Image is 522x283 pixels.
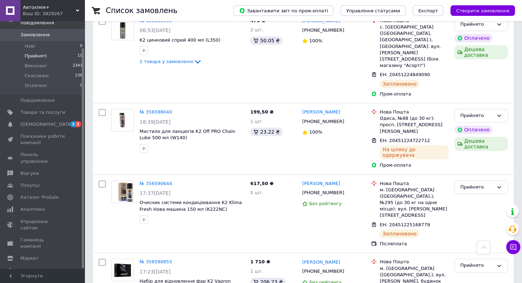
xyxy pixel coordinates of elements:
[250,36,282,45] div: 50.05 ₴
[140,59,202,64] a: 2 товара у замовленні
[413,5,444,16] button: Експорт
[140,119,171,125] span: 18:39[DATE]
[233,5,333,16] button: Завантажити звіт по пром-оплаті
[346,8,400,13] span: Управління статусами
[140,269,171,275] span: 17:23[DATE]
[20,237,65,250] span: Гаманець компанії
[75,121,81,127] span: 2
[443,8,515,13] a: Створити замовлення
[380,187,448,219] div: м. [GEOGRAPHIC_DATA] ([GEOGRAPHIC_DATA].), №295 (до 30 кг на одне місце): вул. [PERSON_NAME][STRE...
[302,27,344,33] span: [PHONE_NUMBER]
[23,11,85,17] div: Ваш ID: 3829267
[380,145,448,159] div: На шляху до одержувача
[25,43,35,49] span: Нові
[140,200,242,212] span: Очисник системи кондиціювання K2 Klima Fresh Нова машина 150 мл (K222NC)
[140,259,172,264] a: № 356588855
[140,190,171,196] span: 17:37[DATE]
[25,82,47,89] span: Оплачені
[20,182,39,189] span: Покупці
[70,121,76,127] span: 3
[250,259,270,264] span: 1 710 ₴
[506,240,520,254] button: Чат з покупцем
[20,267,56,274] span: Налаштування
[380,222,430,227] span: ЕН: 20451225168779
[20,97,55,104] span: Повідомлення
[23,4,76,11] span: Автохімія+
[454,45,508,59] div: Дешева доставка
[454,34,492,42] div: Оплачено
[380,80,419,88] div: Заплановано
[380,241,448,247] div: Післяплата
[380,109,448,115] div: Нова Пошта
[380,162,448,168] div: Пром-оплата
[20,194,59,201] span: Каталог ProSale
[309,201,342,206] span: Без рейтингу
[380,115,448,135] div: Одеса, №88 (до 30 кг): просп. [STREET_ADDRESS][PERSON_NAME]
[250,109,274,115] span: 199,50 ₴
[20,32,50,38] span: Замовлення
[302,109,340,116] a: [PERSON_NAME]
[20,133,65,146] span: Показники роботи компанії
[250,119,263,124] span: 1 шт.
[112,259,134,281] img: Фото товару
[25,63,47,69] span: Виконані
[460,184,493,191] div: Прийнято
[20,170,39,177] span: Відгуки
[112,181,134,203] img: Фото товару
[380,91,448,97] div: Пром-оплата
[75,73,82,79] span: 238
[20,255,38,262] span: Маркет
[25,53,47,59] span: Прийняті
[239,7,328,14] span: Завантажити звіт по пром-оплаті
[140,129,235,141] a: Мастило для ланцюгів K2 Off PRO Chain Lube 500 мл (W140)
[460,112,493,119] div: Прийнято
[380,180,448,187] div: Нова Пошта
[250,18,265,23] span: 475 ₴
[454,125,492,134] div: Оплачено
[106,6,177,15] h1: Список замовлень
[80,43,82,49] span: 0
[302,119,344,124] span: [PHONE_NUMBER]
[20,109,65,116] span: Товари та послуги
[20,219,65,231] span: Управління сайтом
[140,109,172,115] a: № 356598040
[140,37,220,43] a: K2 цинковий спрей 400 мл (L350)
[112,112,134,128] img: Фото товару
[80,82,82,89] span: 0
[111,180,134,203] a: Фото товару
[250,27,263,32] span: 2 шт.
[250,128,282,136] div: 23.22 ₴
[250,269,263,274] span: 1 шт.
[380,138,430,143] span: ЕН: 20451224722712
[450,5,515,16] button: Створити замовлення
[111,259,134,281] a: Фото товару
[140,59,194,64] span: 2 товара у замовленні
[302,190,344,195] span: [PHONE_NUMBER]
[380,72,430,77] span: ЕН: 20451224849090
[309,38,322,43] span: 100%
[111,18,134,40] a: Фото товару
[380,24,448,69] div: с. [GEOGRAPHIC_DATA] ([GEOGRAPHIC_DATA], [GEOGRAPHIC_DATA].), [GEOGRAPHIC_DATA]: вул. [PERSON_NAM...
[20,121,73,128] span: [DEMOGRAPHIC_DATA]
[380,259,448,265] div: Нова Пошта
[302,180,340,187] a: [PERSON_NAME]
[250,190,263,195] span: 5 шт.
[380,229,419,238] div: Заплановано
[112,18,134,40] img: Фото товару
[25,73,49,79] span: Скасовані
[418,8,438,13] span: Експорт
[78,53,82,59] span: 19
[302,269,344,274] span: [PHONE_NUMBER]
[340,5,406,16] button: Управління статусами
[454,137,508,151] div: Дешева доставка
[250,181,274,186] span: 617,50 ₴
[20,206,45,213] span: Аналітика
[460,262,493,269] div: Прийнято
[20,152,65,164] span: Панель управління
[140,181,172,186] a: № 356590644
[460,21,493,28] div: Прийнято
[456,8,509,13] span: Створити замовлення
[140,18,172,23] a: № 356636999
